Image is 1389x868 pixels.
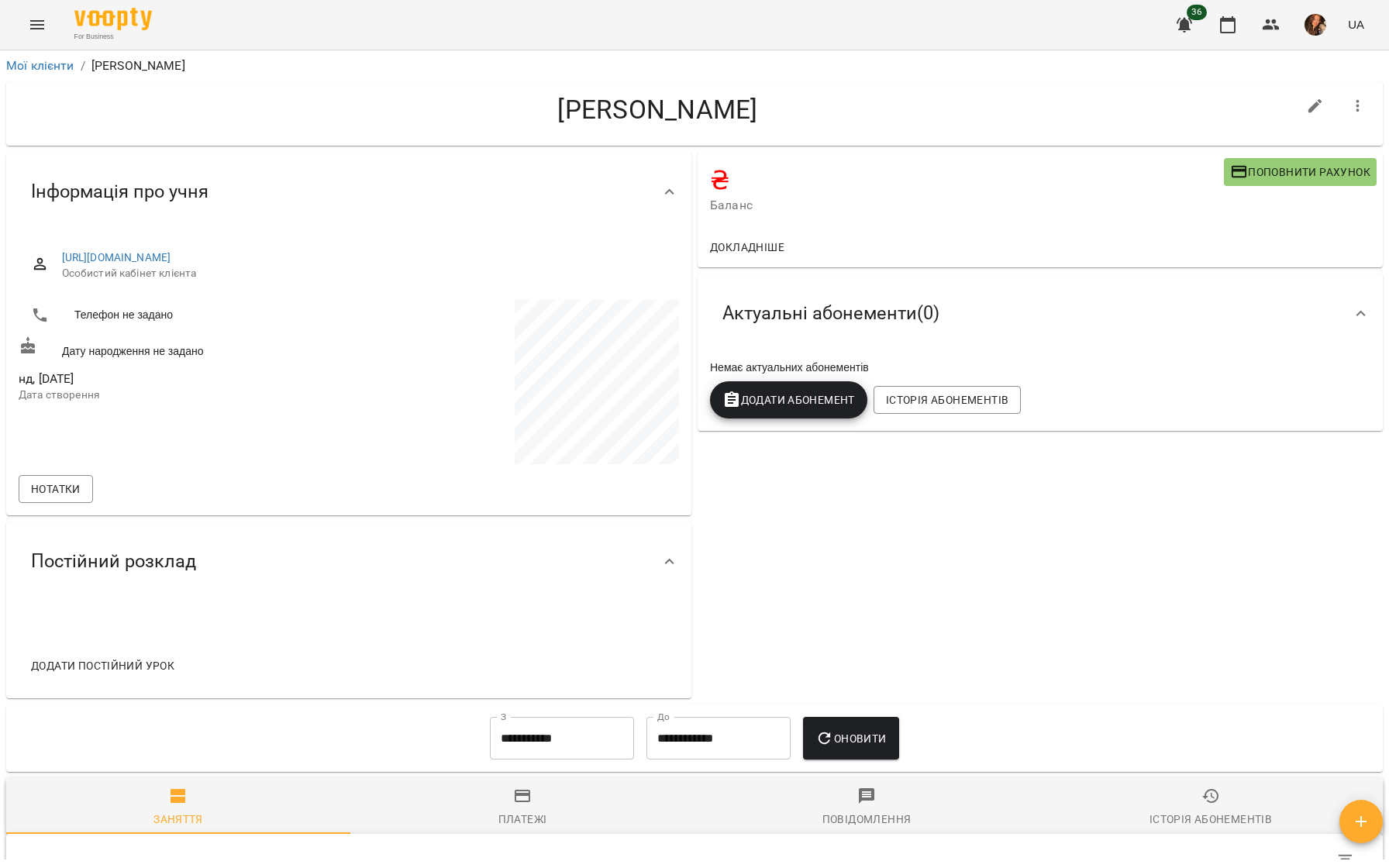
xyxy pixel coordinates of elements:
[886,391,1008,409] span: Історія абонементів
[822,810,912,828] div: Повідомлення
[25,652,181,680] button: Додати постійний урок
[19,370,346,388] span: нд, [DATE]
[710,238,784,257] span: Докладніше
[6,152,691,232] div: Інформація про учня
[19,300,346,331] li: Телефон не задано
[153,810,203,828] div: Заняття
[498,810,547,828] div: Платежі
[62,251,171,263] a: [URL][DOMAIN_NAME]
[707,356,1373,378] div: Немає актуальних абонементів
[722,391,855,409] span: Додати Абонемент
[31,480,81,498] span: Нотатки
[710,196,1224,215] span: Баланс
[874,386,1021,414] button: Історія абонементів
[1224,158,1377,186] button: Поповнити рахунок
[19,94,1297,126] h4: [PERSON_NAME]
[722,301,939,325] span: Актуальні абонементи ( 0 )
[1187,5,1207,20] span: 36
[1230,163,1370,181] span: Поповнити рахунок
[91,57,185,75] p: [PERSON_NAME]
[74,8,152,30] img: Voopty Logo
[6,57,1383,75] nav: breadcrumb
[31,656,174,675] span: Додати постійний урок
[6,522,691,601] div: Постійний розклад
[710,164,1224,196] h4: ₴
[1149,810,1272,828] div: Історія абонементів
[31,549,196,573] span: Постійний розклад
[1348,16,1364,33] span: UA
[803,717,898,760] button: Оновити
[19,6,56,43] button: Menu
[1305,14,1326,36] img: ab4009e934c7439b32ac48f4cd77c683.jpg
[815,729,886,748] span: Оновити
[698,274,1383,353] div: Актуальні абонементи(0)
[31,180,209,204] span: Інформація про учня
[19,387,346,403] p: Дата створення
[704,233,791,261] button: Докладніше
[19,475,93,503] button: Нотатки
[710,381,867,418] button: Додати Абонемент
[81,57,85,75] li: /
[16,333,349,362] div: Дату народження не задано
[6,58,74,73] a: Мої клієнти
[62,266,667,281] span: Особистий кабінет клієнта
[74,32,152,42] span: For Business
[1342,10,1370,39] button: UA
